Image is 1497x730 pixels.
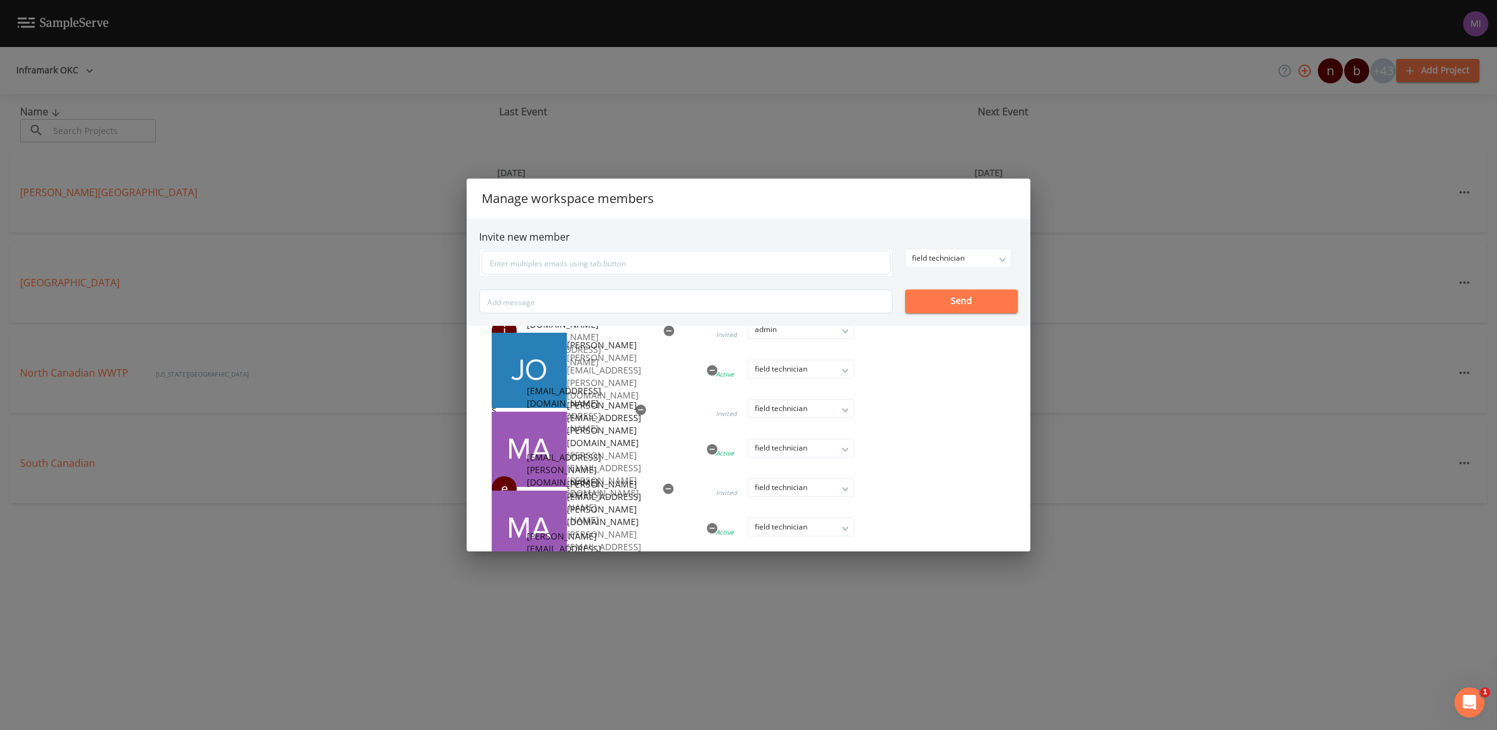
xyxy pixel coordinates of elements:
[492,491,567,566] div: mason.berry@inframark.com
[527,451,647,489] span: [EMAIL_ADDRESS][PERSON_NAME][DOMAIN_NAME]
[1454,687,1484,717] iframe: Intercom live chat
[492,333,567,408] img: a7513eba63f965acade06f89de548dca
[492,402,527,417] div: s
[527,331,648,368] p: [DOMAIN_NAME][EMAIL_ADDRESS][DOMAIN_NAME]
[567,528,691,578] p: [PERSON_NAME][EMAIL_ADDRESS][PERSON_NAME][DOMAIN_NAME]
[492,491,567,566] img: 502337415b6b4aaef10ff0d2da772407
[482,251,891,274] input: Enter multiples emails using tab button
[527,489,647,526] p: [EMAIL_ADDRESS][PERSON_NAME][DOMAIN_NAME]
[492,318,517,343] div: i
[567,399,691,449] span: [PERSON_NAME][EMAIL_ADDRESS][PERSON_NAME][DOMAIN_NAME]
[527,385,619,410] span: [EMAIL_ADDRESS][DOMAIN_NAME]
[492,402,527,417] div: swoodard@inframark.com
[479,289,893,313] input: Add message
[492,412,567,487] img: 2499f52dbe5120e68637680b24a4554a
[492,476,527,501] div: ezekiel.foster@inframark.com
[567,478,691,528] span: [PERSON_NAME][EMAIL_ADDRESS][PERSON_NAME][DOMAIN_NAME]
[527,530,647,568] span: [PERSON_NAME][EMAIL_ADDRESS][DOMAIN_NAME]
[905,289,1018,313] button: Send
[492,333,567,408] div: John Brown Sr
[479,231,1018,243] h6: Invite new member
[567,339,691,352] span: [PERSON_NAME]
[1480,687,1490,697] span: 1
[567,449,691,499] p: [PERSON_NAME][EMAIL_ADDRESS][PERSON_NAME][DOMAIN_NAME]
[467,179,1030,219] h2: Manage workspace members
[527,410,619,435] p: [EMAIL_ADDRESS][DOMAIN_NAME]
[492,318,527,343] div: israel.free@inframark.com
[567,352,691,402] p: [PERSON_NAME][EMAIL_ADDRESS][PERSON_NAME][DOMAIN_NAME]
[906,249,1011,267] div: field technician
[492,412,567,487] div: matthew.tomlin@inframark.com
[492,476,517,501] div: e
